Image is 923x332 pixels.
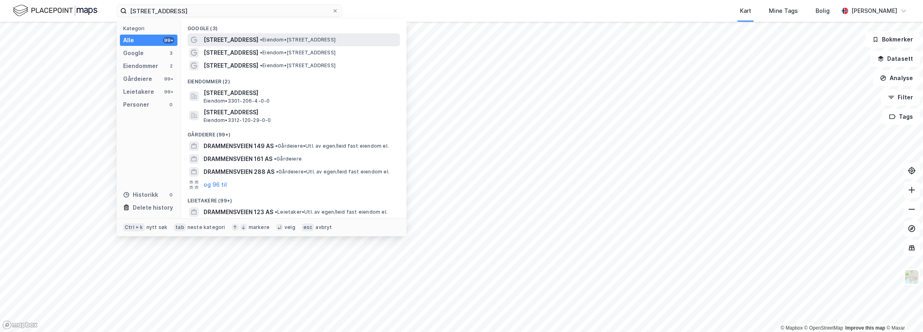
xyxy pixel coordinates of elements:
[249,224,270,231] div: markere
[181,125,406,140] div: Gårdeiere (99+)
[873,70,920,86] button: Analyse
[163,76,174,82] div: 99+
[275,209,387,215] span: Leietaker • Utl. av egen/leid fast eiendom el.
[204,98,270,104] span: Eiendom • 3301-206-4-0-0
[174,223,186,231] div: tab
[168,63,174,69] div: 2
[163,89,174,95] div: 99+
[851,6,897,16] div: [PERSON_NAME]
[181,72,406,87] div: Eiendommer (2)
[882,109,920,125] button: Tags
[260,62,262,68] span: •
[133,203,173,212] div: Delete history
[204,48,258,58] span: [STREET_ADDRESS]
[804,325,843,331] a: OpenStreetMap
[204,141,274,151] span: DRAMMENSVEIEN 149 AS
[204,117,271,124] span: Eiendom • 3312-120-29-0-0
[168,50,174,56] div: 3
[881,89,920,105] button: Filter
[260,37,336,43] span: Eiendom • [STREET_ADDRESS]
[816,6,830,16] div: Bolig
[123,74,152,84] div: Gårdeiere
[845,325,885,331] a: Improve this map
[260,37,262,43] span: •
[781,325,803,331] a: Mapbox
[123,223,145,231] div: Ctrl + k
[260,49,262,56] span: •
[204,61,258,70] span: [STREET_ADDRESS]
[181,19,406,33] div: Google (3)
[127,5,332,17] input: Søk på adresse, matrikkel, gårdeiere, leietakere eller personer
[123,61,158,71] div: Eiendommer
[187,224,225,231] div: neste kategori
[274,156,276,162] span: •
[274,156,302,162] span: Gårdeiere
[181,191,406,206] div: Leietakere (99+)
[302,223,314,231] div: esc
[871,51,920,67] button: Datasett
[276,169,278,175] span: •
[163,37,174,43] div: 99+
[168,101,174,108] div: 0
[123,87,154,97] div: Leietakere
[883,293,923,332] div: Kontrollprogram for chat
[315,224,332,231] div: avbryt
[275,143,389,149] span: Gårdeiere • Utl. av egen/leid fast eiendom el.
[260,49,336,56] span: Eiendom • [STREET_ADDRESS]
[123,25,177,31] div: Kategori
[204,154,272,164] span: DRAMMENSVEIEN 161 AS
[204,107,397,117] span: [STREET_ADDRESS]
[904,269,919,285] img: Z
[204,35,258,45] span: [STREET_ADDRESS]
[740,6,751,16] div: Kart
[204,207,273,217] span: DRAMMENSVEIEN 123 AS
[13,4,97,18] img: logo.f888ab2527a4732fd821a326f86c7f29.svg
[146,224,168,231] div: nytt søk
[769,6,798,16] div: Mine Tags
[123,190,158,200] div: Historikk
[865,31,920,47] button: Bokmerker
[275,209,277,215] span: •
[275,143,278,149] span: •
[168,192,174,198] div: 0
[204,88,397,98] span: [STREET_ADDRESS]
[123,35,134,45] div: Alle
[284,224,295,231] div: velg
[204,180,227,190] button: og 96 til
[276,169,389,175] span: Gårdeiere • Utl. av egen/leid fast eiendom el.
[2,320,38,330] a: Mapbox homepage
[883,293,923,332] iframe: Chat Widget
[204,167,274,177] span: DRAMMENSVEIEN 288 AS
[123,100,149,109] div: Personer
[260,62,336,69] span: Eiendom • [STREET_ADDRESS]
[123,48,144,58] div: Google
